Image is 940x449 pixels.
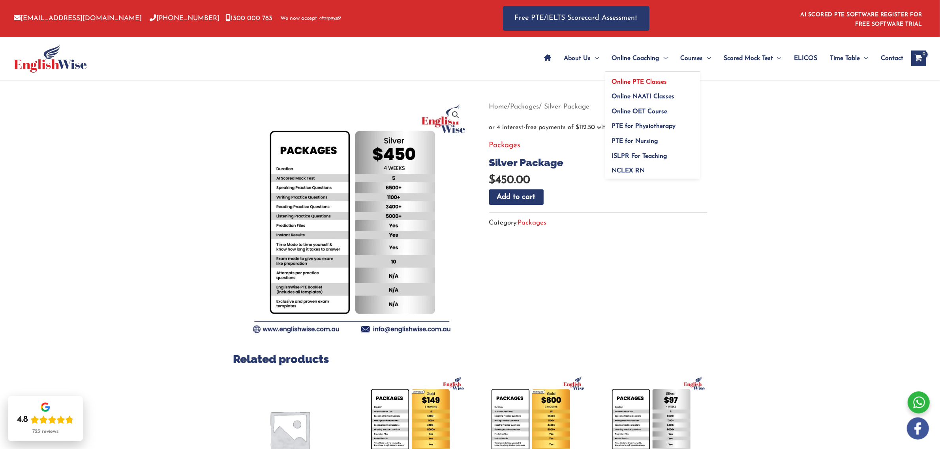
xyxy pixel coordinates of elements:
a: Online PTE Classes [605,72,700,87]
span: Menu Toggle [860,45,868,72]
span: Online OET Course [612,109,667,115]
a: Online CoachingMenu Toggle [605,45,674,72]
a: CoursesMenu Toggle [674,45,717,72]
a: Scored Mock TestMenu Toggle [717,45,788,72]
a: PTE for Nursing [605,131,700,146]
a: ISLPR For Teaching [605,146,700,161]
span: ISLPR For Teaching [612,153,667,159]
span: Online PTE Classes [612,79,667,85]
button: Add to cart [489,189,544,205]
div: 4.8 [17,414,28,425]
aside: Header Widget 1 [796,6,926,31]
a: Contact [874,45,903,72]
span: Time Table [830,45,860,72]
span: Online NAATI Classes [612,94,674,100]
span: NCLEX RN [612,168,645,174]
h1: Silver Package [489,157,707,169]
a: Packages [518,219,547,226]
img: cropped-ew-logo [14,44,87,73]
span: About Us [564,45,591,72]
a: NCLEX RN [605,161,700,179]
span: ELICOS [794,45,817,72]
a: PTE for Physiotherapy [605,116,700,131]
span: PTE for Nursing [612,138,658,144]
a: ELICOS [788,45,824,72]
span: We now accept [280,15,317,22]
span: Menu Toggle [773,45,781,72]
nav: Breadcrumb [489,100,707,113]
a: [PHONE_NUMBER] [150,15,220,22]
span: Menu Toggle [703,45,711,72]
span: Contact [881,45,903,72]
h2: Related products [233,352,707,367]
a: Packages [489,142,521,149]
a: Free PTE/IELTS Scorecard Assessment [503,6,649,31]
div: 723 reviews [32,428,58,435]
a: Online OET Course [605,101,700,116]
a: Online NAATI Classes [605,87,700,102]
a: Time TableMenu Toggle [824,45,874,72]
div: Rating: 4.8 out of 5 [17,414,74,425]
span: PTE for Physiotherapy [612,123,675,129]
nav: Site Navigation: Main Menu [538,45,903,72]
span: Category: [489,216,547,229]
span: Menu Toggle [659,45,668,72]
a: Home [489,103,508,110]
span: Courses [680,45,703,72]
a: [EMAIL_ADDRESS][DOMAIN_NAME] [14,15,142,22]
a: About UsMenu Toggle [557,45,605,72]
span: Menu Toggle [591,45,599,72]
img: Afterpay-Logo [319,16,341,21]
span: $ [489,175,495,186]
bdi: 450.00 [489,175,531,186]
img: white-facebook.png [907,417,929,440]
a: AI SCORED PTE SOFTWARE REGISTER FOR FREE SOFTWARE TRIAL [801,12,923,27]
a: 1300 000 783 [225,15,272,22]
a: View Shopping Cart, empty [911,51,926,66]
span: Scored Mock Test [724,45,773,72]
span: Online Coaching [612,45,659,72]
a: View full-screen image gallery [448,108,463,122]
a: Packages [510,103,539,110]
